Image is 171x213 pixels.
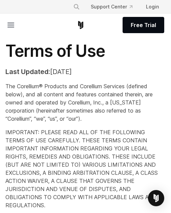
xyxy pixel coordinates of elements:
[70,1,83,13] button: Search
[131,21,156,29] span: Free Trial
[148,190,164,206] div: Open Intercom Messenger
[5,67,166,77] p: [DATE]
[5,41,166,61] h1: Terms of Use
[5,129,158,209] span: IMPORTANT: PLEASE READ ALL OF THE FOLLOWING TERMS OF USE CAREFULLY. THESE TERMS CONTAIN IMPORTANT...
[141,1,164,13] a: Login
[5,68,50,76] strong: Last Updated:
[5,83,153,122] span: The Corellium® Products and Corellium Services (defined below), and all content and features cont...
[85,1,138,13] a: Support Center
[123,17,164,33] a: Free Trial
[68,1,164,13] div: Navigation Menu
[77,21,85,29] a: Corellium Home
